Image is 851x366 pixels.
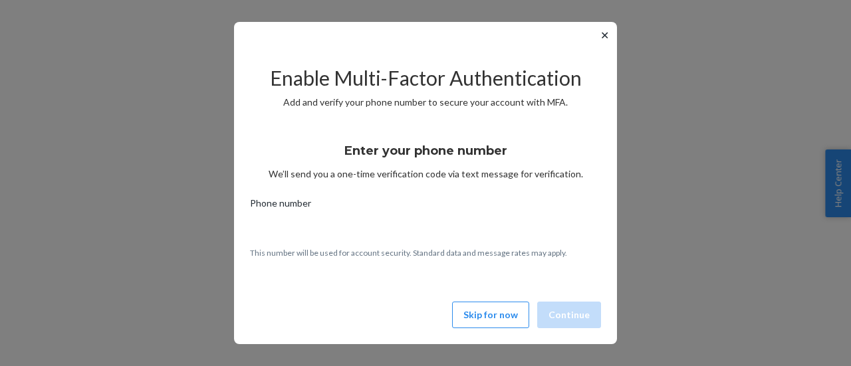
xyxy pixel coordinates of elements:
span: Phone number [250,197,311,215]
p: This number will be used for account security. Standard data and message rates may apply. [250,247,601,258]
button: Continue [537,302,601,328]
h3: Enter your phone number [344,142,507,159]
button: ✕ [598,27,612,43]
h2: Enable Multi-Factor Authentication [250,67,601,89]
button: Skip for now [452,302,529,328]
p: Add and verify your phone number to secure your account with MFA. [250,96,601,109]
div: We’ll send you a one-time verification code via text message for verification. [250,132,601,181]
